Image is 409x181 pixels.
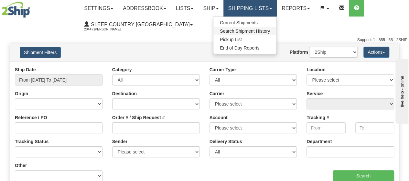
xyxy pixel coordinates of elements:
label: Account [210,114,228,121]
a: End of Day Reports [213,44,276,52]
span: Current Shipments [220,20,258,25]
span: End of Day Reports [220,45,259,51]
label: Carrier Type [210,66,236,73]
input: To [355,122,394,133]
a: Addressbook [118,0,171,17]
div: Support: 1 - 855 - 55 - 2SHIP [2,37,407,43]
span: Sleep Country [GEOGRAPHIC_DATA] [89,22,189,27]
a: Search Shipment History [213,27,276,35]
label: Location [307,66,325,73]
a: Lists [171,0,198,17]
span: Pickup List [220,37,242,42]
a: Settings [79,0,118,17]
label: Service [307,90,323,97]
label: Ship Date [15,66,36,73]
label: Tracking # [307,114,329,121]
a: Shipping lists [223,0,277,17]
label: Platform [290,49,308,55]
label: Carrier [210,90,224,97]
button: Actions [363,47,389,58]
label: Order # / Ship Request # [112,114,165,121]
a: Pickup List [213,35,276,44]
iframe: chat widget [394,57,408,123]
label: Other [15,162,27,169]
label: Category [112,66,132,73]
a: Ship [198,0,223,17]
input: From [307,122,345,133]
label: Department [307,138,332,145]
a: Reports [277,0,315,17]
label: Delivery Status [210,138,242,145]
label: Reference / PO [15,114,47,121]
span: Search Shipment History [220,28,270,34]
img: logo2044.jpg [2,2,30,18]
a: Sleep Country [GEOGRAPHIC_DATA] 2044 / [PERSON_NAME] [79,17,198,33]
label: Sender [112,138,127,145]
label: Origin [15,90,28,97]
div: live help - online [5,6,60,10]
label: Destination [112,90,137,97]
a: Current Shipments [213,18,276,27]
button: Shipment Filters [20,47,61,58]
label: Tracking Status [15,138,48,145]
span: 2044 / [PERSON_NAME] [84,26,133,33]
